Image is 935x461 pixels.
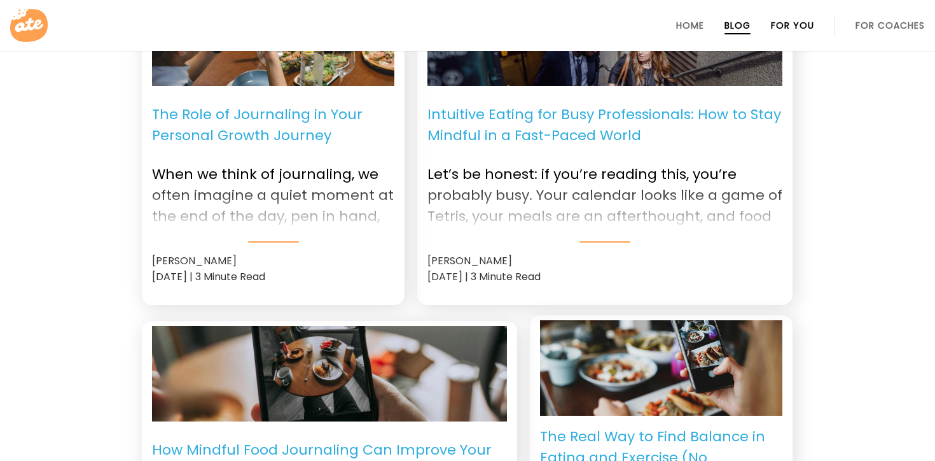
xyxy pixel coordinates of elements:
[152,96,394,243] a: The Role of Journaling in Your Personal Growth Journey When we think of journaling, we often imag...
[676,20,704,31] a: Home
[152,326,507,422] a: Food Journaling and Mental Health. Image: Pexels - Artem BalashevskyFood Journaling and Mental He...
[152,96,394,153] p: The Role of Journaling in Your Personal Growth Journey
[427,96,782,243] a: Intuitive Eating for Busy Professionals: How to Stay Mindful in a Fast-Paced World Let’s be hones...
[724,20,751,31] a: Blog
[855,20,925,31] a: For Coaches
[427,96,782,153] p: Intuitive Eating for Busy Professionals: How to Stay Mindful in a Fast-Paced World
[427,153,782,225] p: Let’s be honest: if you’re reading this, you’re probably busy. Your calendar looks like a game of...
[152,269,394,285] div: [DATE] | 3 Minute Read
[540,290,782,445] img: Balance in mindful eating and exercise. Image: Pexels - ROMAN ODINTSOV
[152,253,394,269] div: [PERSON_NAME]
[152,153,394,225] p: When we think of journaling, we often imagine a quiet moment at the end of the day, pen in hand, ...
[540,320,782,416] a: Balance in mindful eating and exercise. Image: Pexels - ROMAN ODINTSOV
[427,253,782,269] div: [PERSON_NAME]
[427,269,782,285] div: [DATE] | 3 Minute Read
[771,20,814,31] a: For You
